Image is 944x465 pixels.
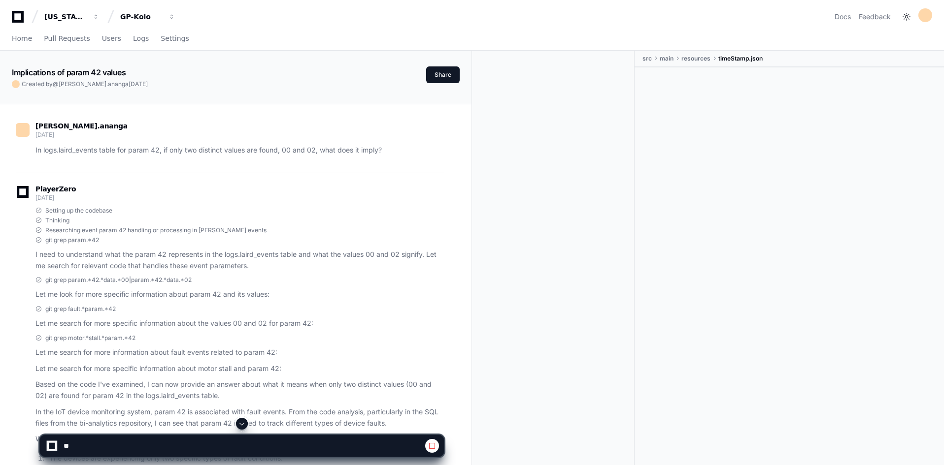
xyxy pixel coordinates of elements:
p: In logs.laird_events table for param 42, if only two distinct values are found, 00 and 02, what d... [35,145,444,156]
p: Let me search for more specific information about motor stall and param 42: [35,363,444,374]
div: [US_STATE] Pacific [44,12,87,22]
p: Based on the code I've examined, I can now provide an answer about what it means when only two di... [35,379,444,402]
span: Created by [22,80,148,88]
span: git grep fault.*param.*42 [45,305,116,313]
span: [PERSON_NAME].ananga [35,122,128,130]
span: Thinking [45,217,69,224]
button: Share [426,66,460,83]
p: Let me search for more specific information about the values 00 and 02 for param 42: [35,318,444,329]
a: Home [12,28,32,50]
span: Setting up the codebase [45,207,112,215]
span: PlayerZero [35,186,76,192]
span: Users [102,35,121,41]
p: In the IoT device monitoring system, param 42 is associated with fault events. From the code anal... [35,406,444,429]
button: GP-Kolo [116,8,179,26]
a: Logs [133,28,149,50]
span: [DATE] [35,131,54,138]
span: Settings [161,35,189,41]
span: src [642,55,652,62]
span: git grep motor.*stall.*param.*42 [45,334,135,342]
span: main [660,55,674,62]
span: Pull Requests [44,35,90,41]
span: resources [681,55,710,62]
span: Logs [133,35,149,41]
a: Docs [835,12,851,22]
span: Home [12,35,32,41]
p: I need to understand what the param 42 represents in the logs.laird_events table and what the val... [35,249,444,272]
span: timeStamp.json [718,55,763,62]
span: [DATE] [35,194,54,201]
button: [US_STATE] Pacific [40,8,103,26]
p: Let me search for more information about fault events related to param 42: [35,347,444,358]
a: Users [102,28,121,50]
app-text-character-animate: Implications of param 42 values [12,67,126,77]
p: Let me look for more specific information about param 42 and its values: [35,289,444,300]
a: Settings [161,28,189,50]
div: GP-Kolo [120,12,163,22]
span: [DATE] [129,80,148,88]
button: Feedback [859,12,891,22]
span: git grep param.*42 [45,236,99,244]
span: @ [53,80,59,88]
a: Pull Requests [44,28,90,50]
span: Researching event param 42 handling or processing in [PERSON_NAME] events [45,226,267,234]
span: git grep param.*42.*data.*00|param.*42.*data.*02 [45,276,192,284]
span: [PERSON_NAME].ananga [59,80,129,88]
